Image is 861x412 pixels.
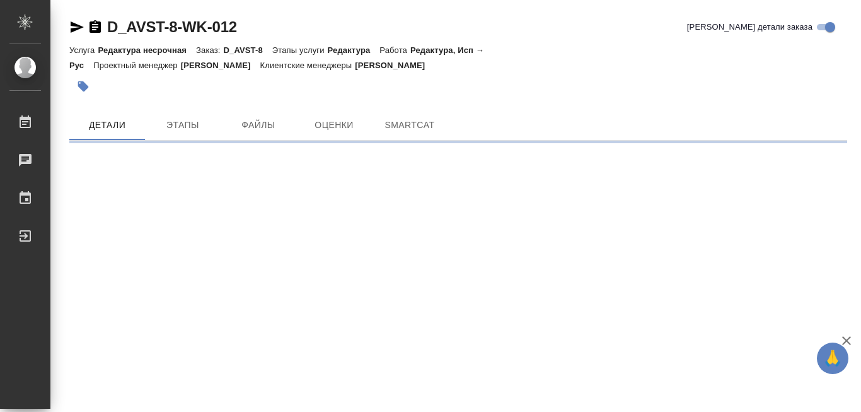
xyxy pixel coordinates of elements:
p: [PERSON_NAME] [181,61,260,70]
span: SmartCat [379,117,440,133]
span: Детали [77,117,137,133]
p: Клиентские менеджеры [260,61,355,70]
p: Этапы услуги [272,45,328,55]
p: Проектный менеджер [93,61,180,70]
button: Скопировать ссылку для ЯМессенджера [69,20,84,35]
span: Этапы [153,117,213,133]
a: D_AVST-8-WK-012 [107,18,237,35]
p: Редактура несрочная [98,45,196,55]
p: Услуга [69,45,98,55]
span: [PERSON_NAME] детали заказа [687,21,812,33]
button: Добавить тэг [69,73,97,100]
span: Файлы [228,117,289,133]
p: Редактура [328,45,380,55]
p: [PERSON_NAME] [355,61,434,70]
button: 🙏 [817,343,848,374]
span: 🙏 [822,345,843,372]
p: D_AVST-8 [224,45,272,55]
button: Скопировать ссылку [88,20,103,35]
span: Оценки [304,117,364,133]
p: Работа [379,45,410,55]
p: Заказ: [196,45,223,55]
